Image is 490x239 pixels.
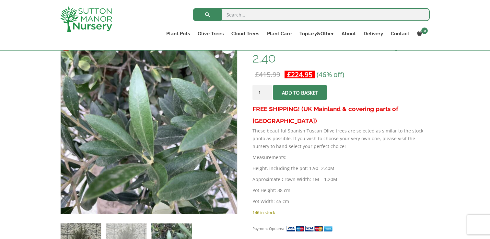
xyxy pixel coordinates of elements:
[252,38,430,65] h1: Tuscan Olive Tree XXL 1.90 – 2.40
[252,127,430,150] p: These beautiful Spanish Tuscan Olive trees are selected as similar to the stock photo as possible...
[413,29,430,38] a: 0
[252,176,430,183] p: Approximate Crown Width: 1M – 1.20M
[263,29,296,38] a: Plant Care
[255,70,280,79] bdi: 415.99
[255,70,259,79] span: £
[227,29,263,38] a: Cloud Trees
[162,29,194,38] a: Plant Pots
[273,85,327,100] button: Add to basket
[360,29,387,38] a: Delivery
[387,29,413,38] a: Contact
[421,28,428,34] span: 0
[252,187,430,194] p: Pot Height: 38 cm
[252,209,430,216] p: 146 in stock
[296,29,338,38] a: Topiary&Other
[317,70,344,79] span: (46% off)
[60,6,112,32] img: logo
[193,8,430,21] input: Search...
[287,70,291,79] span: £
[252,226,284,231] small: Payment Options:
[252,154,430,161] p: Measurements:
[338,29,360,38] a: About
[286,225,335,232] img: payment supported
[287,70,312,79] bdi: 224.95
[252,103,430,127] h3: FREE SHIPPING! (UK Mainland & covering parts of [GEOGRAPHIC_DATA])
[194,29,227,38] a: Olive Trees
[252,85,272,100] input: Product quantity
[252,165,430,172] p: Height, including the pot: 1.90- 2.40M
[252,198,430,205] p: Pot Width: 45 cm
